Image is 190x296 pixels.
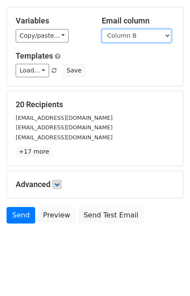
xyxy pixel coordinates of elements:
small: [EMAIL_ADDRESS][DOMAIN_NAME] [16,115,113,121]
small: [EMAIL_ADDRESS][DOMAIN_NAME] [16,134,113,141]
h5: Email column [102,16,175,26]
a: Copy/paste... [16,29,69,43]
a: Load... [16,64,49,77]
a: Send [7,207,35,224]
h5: Advanced [16,180,174,189]
iframe: Chat Widget [147,254,190,296]
a: +17 more [16,146,52,157]
a: Templates [16,51,53,60]
h5: 20 Recipients [16,100,174,109]
a: Preview [37,207,76,224]
button: Save [63,64,85,77]
small: [EMAIL_ADDRESS][DOMAIN_NAME] [16,124,113,131]
a: Send Test Email [78,207,144,224]
h5: Variables [16,16,89,26]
